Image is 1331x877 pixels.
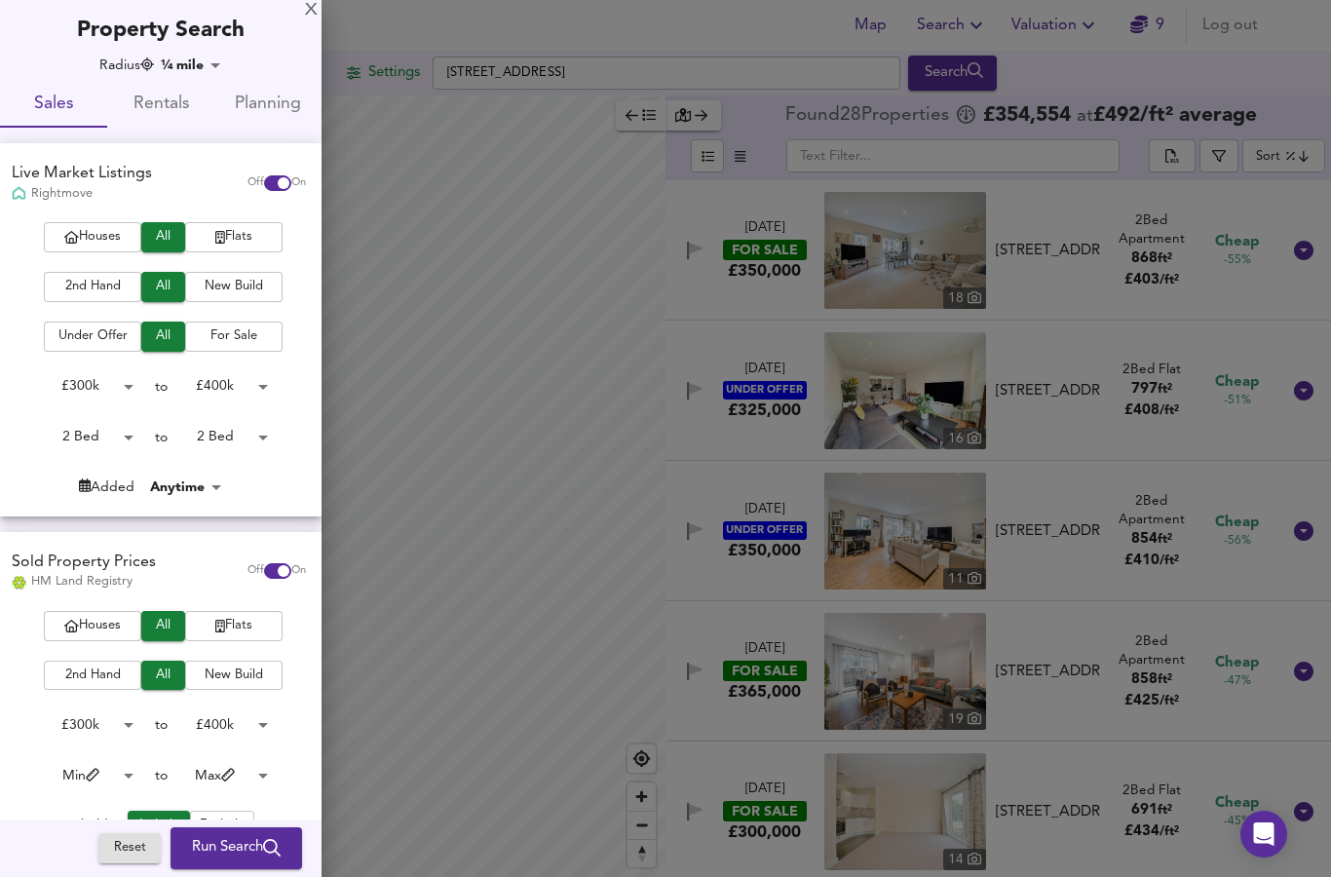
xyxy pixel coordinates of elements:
div: Min [33,761,140,791]
span: Rentals [119,90,203,120]
span: For Sale [195,325,273,348]
div: Max [168,761,275,791]
div: 2 Bed [168,422,275,452]
span: Flats [195,226,273,248]
button: 2nd Hand [44,661,141,691]
button: Include [128,811,190,841]
button: All [141,272,185,302]
span: On [291,563,306,579]
div: Rightmove [12,185,152,203]
div: £400k [168,371,275,401]
button: New Build [185,272,283,302]
span: Under Offer [54,325,132,348]
button: 2nd Hand [44,272,141,302]
span: New Build [195,665,273,687]
span: 2nd Hand [54,276,132,298]
div: to [155,377,168,397]
div: Live Market Listings [12,163,152,185]
div: to [155,715,168,735]
span: Exclude [200,815,245,837]
span: On [291,175,306,191]
button: Houses [44,222,141,252]
span: Sales [12,90,95,120]
div: Open Intercom Messenger [1240,811,1287,858]
button: For Sale [185,322,283,352]
div: ¼ mile [155,56,227,75]
div: HM Land Registry [12,573,156,591]
div: to [155,428,168,447]
button: Run Search [171,828,302,869]
img: Land Registry [12,576,26,590]
span: Include [137,815,180,837]
div: Anytime [144,477,228,497]
span: 2nd Hand [54,665,132,687]
span: Reset [108,838,151,860]
span: All [151,615,175,637]
img: Rightmove [12,186,26,203]
button: Reset [98,834,161,864]
div: Radius [99,56,154,75]
div: X [305,4,318,18]
div: 2 Bed [33,422,140,452]
span: Flats [195,615,273,637]
button: All [141,322,185,352]
button: Under Offer [44,322,141,352]
button: All [141,611,185,641]
button: New Build [185,661,283,691]
span: Houses [54,226,132,248]
span: Off [247,563,264,579]
span: New Build [195,276,273,298]
button: Flats [185,222,283,252]
span: Planning [226,90,310,120]
div: to [155,766,168,785]
span: All [151,325,175,348]
div: £300k [33,710,140,741]
div: Freehold [53,816,108,841]
div: £300k [33,371,140,401]
div: £400k [168,710,275,741]
span: Off [247,175,264,191]
span: All [151,276,175,298]
span: All [151,665,175,687]
span: All [151,226,175,248]
button: All [141,222,185,252]
button: Exclude [190,811,254,841]
div: Added [79,477,134,497]
button: All [141,661,185,691]
span: Run Search [192,836,281,861]
button: Houses [44,611,141,641]
span: Houses [54,615,132,637]
button: Flats [185,611,283,641]
div: Sold Property Prices [12,552,156,574]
